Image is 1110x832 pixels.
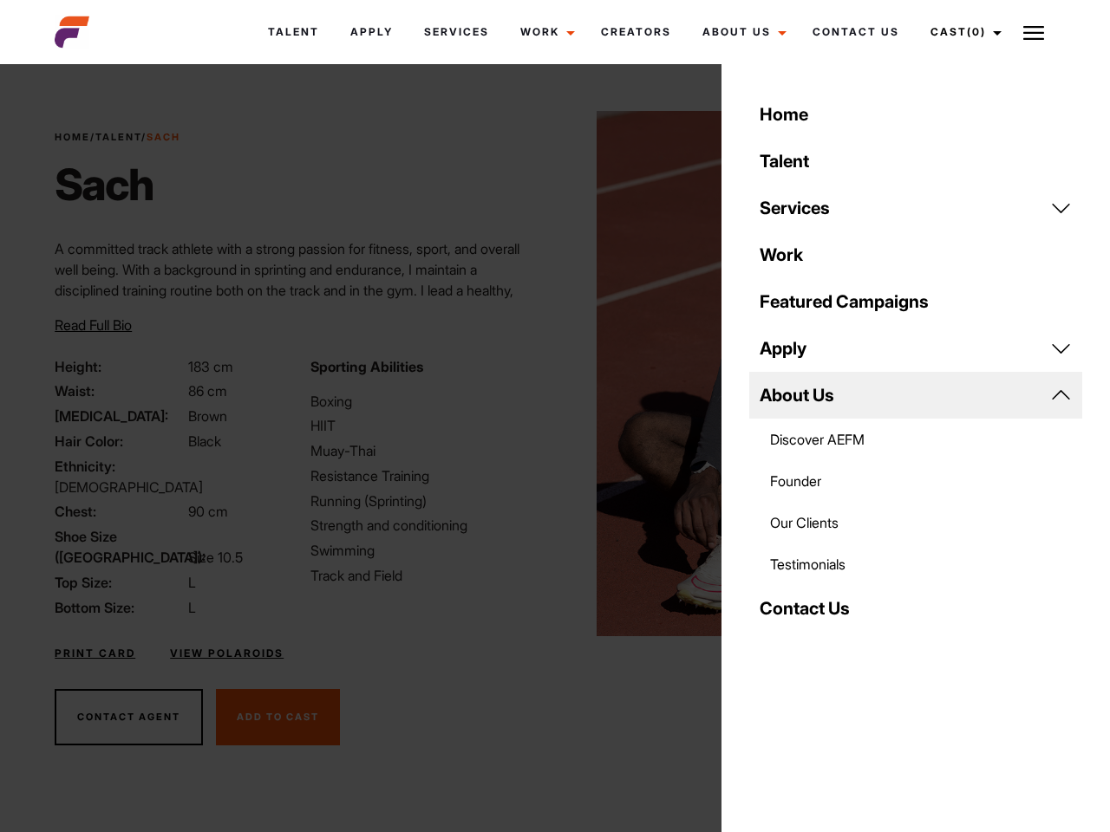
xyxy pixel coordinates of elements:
[188,382,227,400] span: 86 cm
[55,131,90,143] a: Home
[188,549,243,566] span: Size 10.5
[310,540,545,561] li: Swimming
[55,316,132,334] span: Read Full Bio
[749,231,1082,278] a: Work
[797,9,915,55] a: Contact Us
[55,356,185,377] span: Height:
[55,526,185,568] span: Shoe Size ([GEOGRAPHIC_DATA]):
[749,185,1082,231] a: Services
[188,599,196,616] span: L
[967,25,986,38] span: (0)
[237,711,319,723] span: Add To Cast
[55,597,185,618] span: Bottom Size:
[170,646,284,661] a: View Polaroids
[55,689,203,746] button: Contact Agent
[1023,23,1044,43] img: Burger icon
[585,9,687,55] a: Creators
[55,646,135,661] a: Print Card
[310,465,545,486] li: Resistance Training
[55,572,185,593] span: Top Size:
[55,315,132,335] button: Read Full Bio
[252,9,335,55] a: Talent
[335,9,408,55] a: Apply
[505,9,585,55] a: Work
[749,543,1082,585] a: Testimonials
[55,431,185,452] span: Hair Color:
[55,15,89,49] img: cropped-aefm-brand-fav-22-square.png
[687,9,797,55] a: About Us
[310,440,545,461] li: Muay-Thai
[310,358,423,375] strong: Sporting Abilities
[310,491,545,511] li: Running (Sprinting)
[188,432,221,450] span: Black
[749,91,1082,138] a: Home
[310,391,545,412] li: Boxing
[188,503,228,520] span: 90 cm
[55,406,185,426] span: [MEDICAL_DATA]:
[55,501,185,522] span: Chest:
[95,131,141,143] a: Talent
[749,460,1082,502] a: Founder
[749,585,1082,632] a: Contact Us
[55,478,203,496] span: [DEMOGRAPHIC_DATA]
[749,278,1082,325] a: Featured Campaigns
[55,456,185,477] span: Ethnicity:
[749,502,1082,543] a: Our Clients
[408,9,505,55] a: Services
[310,515,545,536] li: Strength and conditioning
[915,9,1012,55] a: Cast(0)
[749,325,1082,372] a: Apply
[749,372,1082,419] a: About Us
[188,358,233,375] span: 183 cm
[749,419,1082,460] a: Discover AEFM
[310,565,545,586] li: Track and Field
[55,130,180,145] span: / /
[55,159,180,211] h1: Sach
[55,380,185,401] span: Waist:
[216,689,340,746] button: Add To Cast
[188,574,196,591] span: L
[188,407,227,425] span: Brown
[147,131,180,143] strong: Sach
[749,138,1082,185] a: Talent
[310,415,545,436] li: HIIT
[55,238,545,342] p: A committed track athlete with a strong passion for fitness, sport, and overall well being. With ...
